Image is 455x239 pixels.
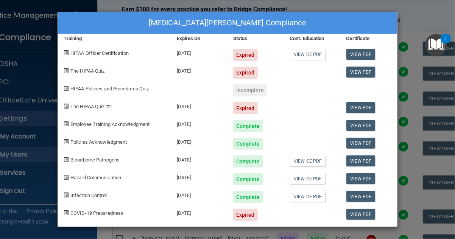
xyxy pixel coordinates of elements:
button: Open Resource Center, 1 new notification [425,34,447,56]
div: 1 [444,39,447,48]
div: Complete [233,138,263,150]
div: [DATE] [171,168,227,185]
div: [DATE] [171,150,227,168]
div: [DATE] [171,114,227,132]
a: View CE PDF [290,191,326,202]
a: View PDF [346,191,376,202]
a: View PDF [346,102,376,113]
span: Policies Acknowledgment [70,139,127,145]
div: [DATE] [171,96,227,114]
div: Expired [233,102,258,114]
span: Employee Training Acknowledgment [70,121,150,127]
div: Incomplete [233,84,267,96]
div: Cont. Education [284,34,340,43]
span: COVID-19 Preparedness [70,210,123,216]
span: Infection Control [70,192,107,198]
span: The HIPAA Quiz [70,68,104,74]
div: Complete [233,191,263,203]
a: View PDF [346,120,376,131]
div: Training [58,34,171,43]
span: HIPAA Policies and Procedures Quiz [70,86,149,92]
a: View PDF [346,209,376,220]
a: View PDF [346,67,376,78]
span: Bloodborne Pathogens [70,157,120,163]
a: View CE PDF [290,49,326,60]
div: Expired [233,67,258,79]
div: Certificate [341,34,397,43]
div: Expired [233,49,258,61]
a: View CE PDF [290,155,326,166]
div: Complete [233,120,263,132]
span: Hazard Communication [70,175,121,180]
span: HIPAA Officer Certification [70,50,129,56]
div: [DATE] [171,132,227,150]
div: [MEDICAL_DATA][PERSON_NAME] Compliance [58,12,397,34]
a: View PDF [346,173,376,184]
div: [DATE] [171,61,227,79]
div: Complete [233,155,263,168]
a: View PDF [346,138,376,149]
div: Expired [233,209,258,221]
div: [DATE] [171,203,227,221]
div: [DATE] [171,185,227,203]
a: View PDF [346,155,376,166]
div: Status [227,34,284,43]
div: [DATE] [171,43,227,61]
div: Expires On [171,34,227,43]
span: The HIPAA Quiz #2 [70,104,112,109]
div: Complete [233,173,263,185]
a: View CE PDF [290,173,326,184]
a: View PDF [346,49,376,60]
